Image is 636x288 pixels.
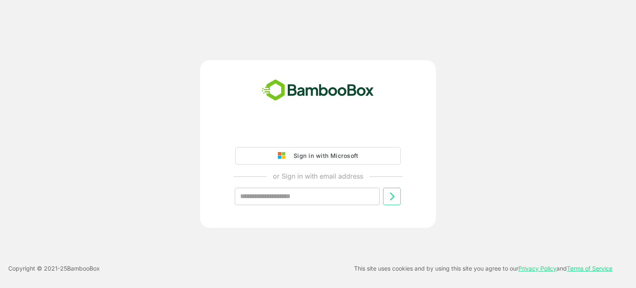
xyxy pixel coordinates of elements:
[518,265,556,272] a: Privacy Policy
[354,264,612,273] p: This site uses cookies and by using this site you agree to our and
[278,152,289,160] img: google
[8,264,100,273] p: Copyright © 2021- 25 BambooBox
[257,77,378,104] img: bamboobox
[567,265,612,272] a: Terms of Service
[235,147,401,165] button: Sign in with Microsoft
[273,171,363,181] p: or Sign in with email address
[289,150,358,161] div: Sign in with Microsoft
